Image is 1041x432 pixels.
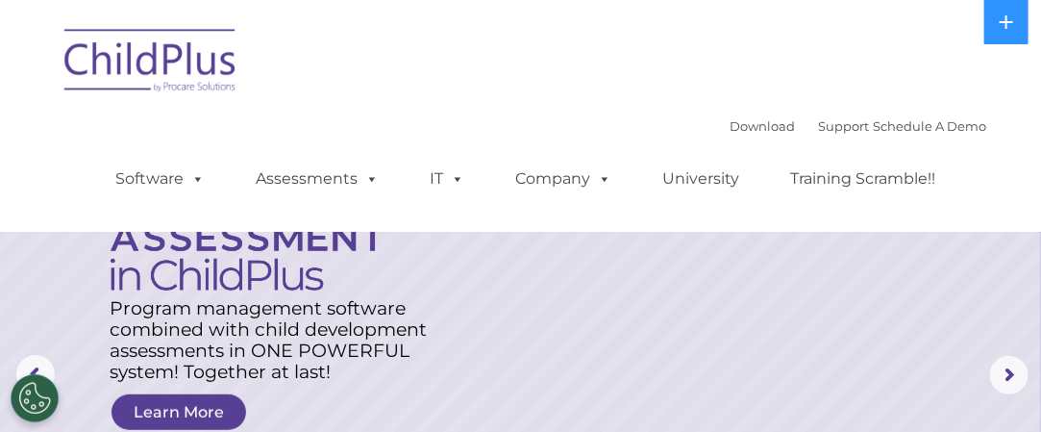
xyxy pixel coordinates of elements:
[110,298,443,383] rs-layer: Program management software combined with child development assessments in ONE POWERFUL system! T...
[772,160,955,198] a: Training Scramble!!
[644,160,759,198] a: University
[97,160,225,198] a: Software
[411,160,484,198] a: IT
[819,118,870,134] a: Support
[11,374,59,422] button: Cookies Settings
[945,340,1041,432] iframe: Chat Widget
[237,160,399,198] a: Assessments
[497,160,632,198] a: Company
[112,394,246,430] a: Learn More
[731,118,796,134] a: Download
[874,118,987,134] a: Schedule A Demo
[731,118,987,134] font: |
[55,15,247,112] img: ChildPlus by Procare Solutions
